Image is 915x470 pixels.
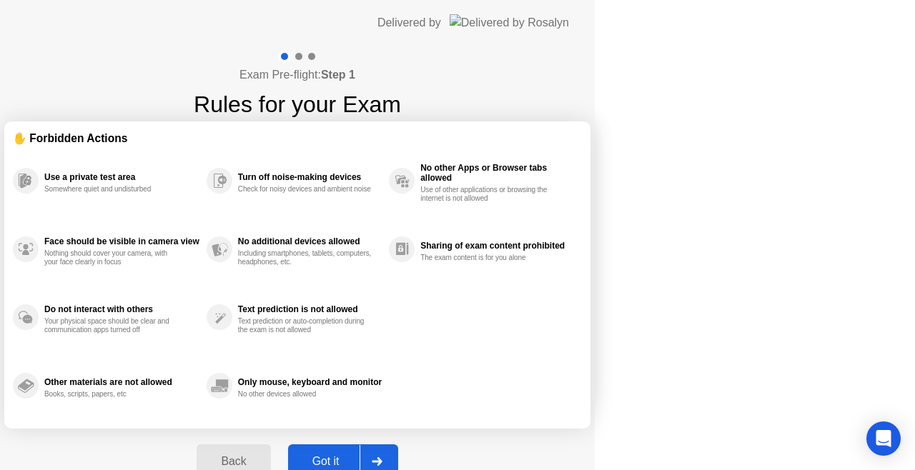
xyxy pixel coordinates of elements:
div: Including smartphones, tablets, computers, headphones, etc. [238,249,373,266]
div: No other devices allowed [238,390,373,399]
div: Text prediction or auto-completion during the exam is not allowed [238,317,373,334]
div: Text prediction is not allowed [238,304,382,314]
div: Do not interact with others [44,304,199,314]
h1: Rules for your Exam [194,87,401,121]
b: Step 1 [321,69,355,81]
h4: Exam Pre-flight: [239,66,355,84]
div: No other Apps or Browser tabs allowed [420,163,575,183]
div: Turn off noise-making devices [238,172,382,182]
div: Only mouse, keyboard and monitor [238,377,382,387]
div: No additional devices allowed [238,236,382,246]
img: Delivered by Rosalyn [450,14,569,31]
div: Sharing of exam content prohibited [420,241,575,251]
div: Got it [292,455,360,468]
div: Nothing should cover your camera, with your face clearly in focus [44,249,179,266]
div: Face should be visible in camera view [44,236,199,246]
div: Open Intercom Messenger [866,421,901,456]
div: The exam content is for you alone [420,254,555,262]
div: Somewhere quiet and undisturbed [44,185,179,194]
div: Use of other applications or browsing the internet is not allowed [420,186,555,203]
div: Check for noisy devices and ambient noise [238,185,373,194]
div: Delivered by [377,14,441,31]
div: ✋ Forbidden Actions [13,130,582,146]
div: Books, scripts, papers, etc [44,390,179,399]
div: Other materials are not allowed [44,377,199,387]
div: Use a private test area [44,172,199,182]
div: Back [201,455,266,468]
div: Your physical space should be clear and communication apps turned off [44,317,179,334]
